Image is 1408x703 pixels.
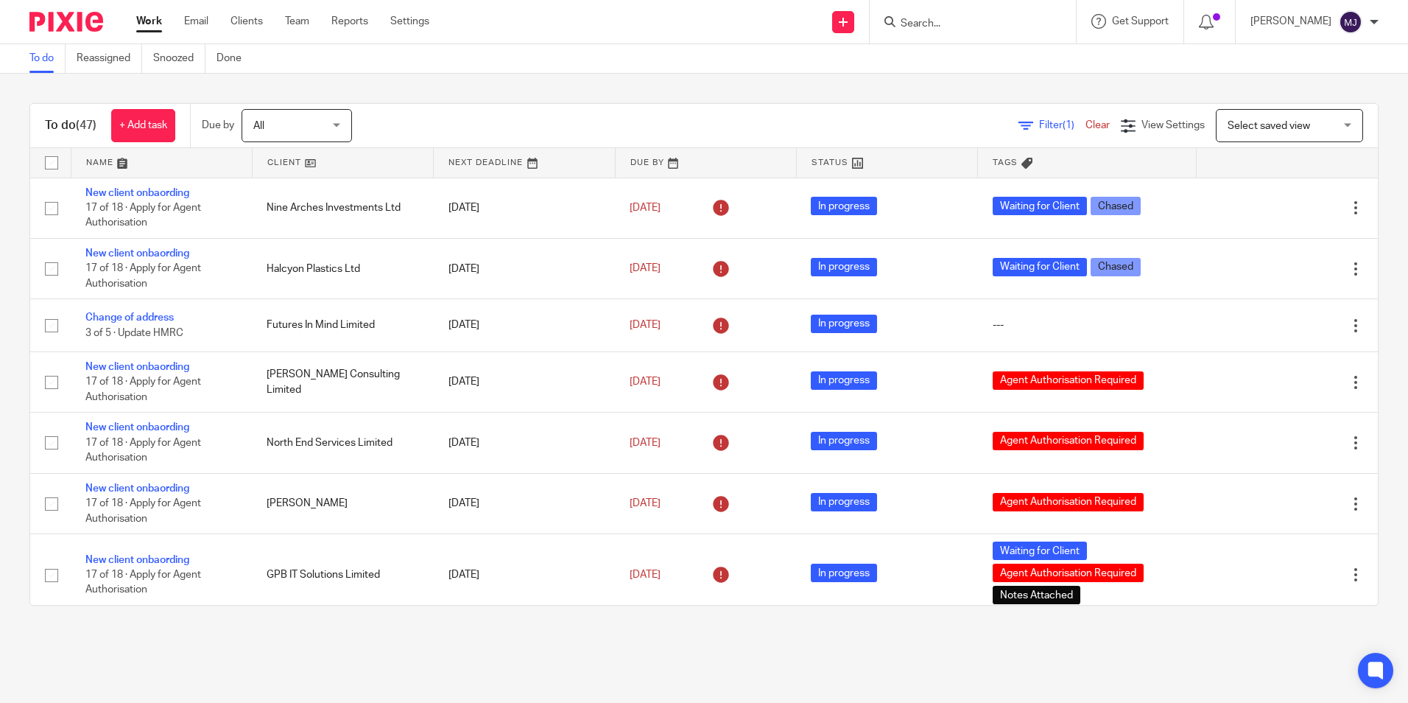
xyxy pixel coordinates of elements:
input: Search [899,18,1032,31]
span: Get Support [1112,16,1169,27]
p: [PERSON_NAME] [1250,14,1331,29]
span: View Settings [1141,120,1205,130]
span: Agent Authorisation Required [993,493,1144,511]
td: Nine Arches Investments Ltd [252,178,433,238]
span: Chased [1091,197,1141,215]
a: Team [285,14,309,29]
a: New client onbaording [85,248,189,259]
span: In progress [811,493,877,511]
span: 17 of 18 · Apply for Agent Authorisation [85,498,201,524]
p: Due by [202,118,234,133]
span: 17 of 18 · Apply for Agent Authorisation [85,377,201,402]
td: North End Services Limited [252,413,433,473]
span: 17 of 18 · Apply for Agent Authorisation [85,570,201,595]
a: Clear [1085,120,1110,130]
a: Reassigned [77,44,142,73]
span: Waiting for Client [993,258,1087,276]
span: Select saved view [1228,121,1310,131]
a: Done [217,44,253,73]
td: [DATE] [434,534,615,616]
div: --- [993,318,1182,332]
span: In progress [811,315,877,333]
td: [PERSON_NAME] [252,473,433,534]
span: 17 of 18 · Apply for Agent Authorisation [85,438,201,464]
span: Agent Authorisation Required [993,432,1144,450]
h1: To do [45,118,96,133]
span: (1) [1063,120,1074,130]
span: Agent Authorisation Required [993,371,1144,390]
span: All [253,121,264,131]
span: Waiting for Client [993,542,1087,560]
a: New client onbaording [85,362,189,372]
span: In progress [811,432,877,450]
td: [DATE] [434,299,615,351]
span: [DATE] [630,264,661,274]
span: In progress [811,371,877,390]
span: In progress [811,564,877,582]
td: [DATE] [434,178,615,238]
a: + Add task [111,109,175,142]
span: [DATE] [630,498,661,508]
td: [DATE] [434,351,615,412]
a: Reports [331,14,368,29]
span: 17 of 18 · Apply for Agent Authorisation [85,203,201,228]
a: Snoozed [153,44,205,73]
a: Change of address [85,312,174,323]
span: [DATE] [630,320,661,330]
span: Waiting for Client [993,197,1087,215]
a: To do [29,44,66,73]
span: [DATE] [630,438,661,448]
a: Work [136,14,162,29]
span: Agent Authorisation Required [993,564,1144,582]
span: [DATE] [630,570,661,580]
span: Tags [993,158,1018,167]
td: GPB IT Solutions Limited [252,534,433,616]
a: New client onbaording [85,422,189,433]
span: Notes Attached [993,586,1080,604]
td: [DATE] [434,473,615,534]
a: Clients [230,14,263,29]
td: [DATE] [434,413,615,473]
td: [DATE] [434,238,615,298]
span: (47) [76,119,96,131]
td: Halcyon Plastics Ltd [252,238,433,298]
span: 17 of 18 · Apply for Agent Authorisation [85,264,201,290]
span: In progress [811,197,877,215]
span: Filter [1039,120,1085,130]
a: Email [184,14,208,29]
td: [PERSON_NAME] Consulting Limited [252,351,433,412]
a: New client onbaording [85,483,189,494]
img: Pixie [29,12,103,32]
span: Chased [1091,258,1141,276]
td: Futures In Mind Limited [252,299,433,351]
span: 3 of 5 · Update HMRC [85,328,183,338]
a: New client onbaording [85,555,189,565]
span: [DATE] [630,203,661,213]
a: New client onbaording [85,188,189,198]
span: [DATE] [630,377,661,387]
span: In progress [811,258,877,276]
a: Settings [390,14,429,29]
img: svg%3E [1339,10,1362,34]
